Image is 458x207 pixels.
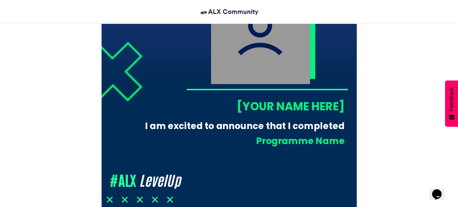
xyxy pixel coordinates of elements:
[149,134,344,147] div: Programme Name
[139,120,344,132] div: I am excited to announce that I completed
[186,98,344,114] div: [YOUR NAME HERE]
[445,80,458,127] button: Feedback - Show survey
[429,180,451,200] iframe: chat widget
[200,8,208,17] img: ALX Community
[200,7,258,17] a: ALX Community
[448,87,455,111] span: Feedback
